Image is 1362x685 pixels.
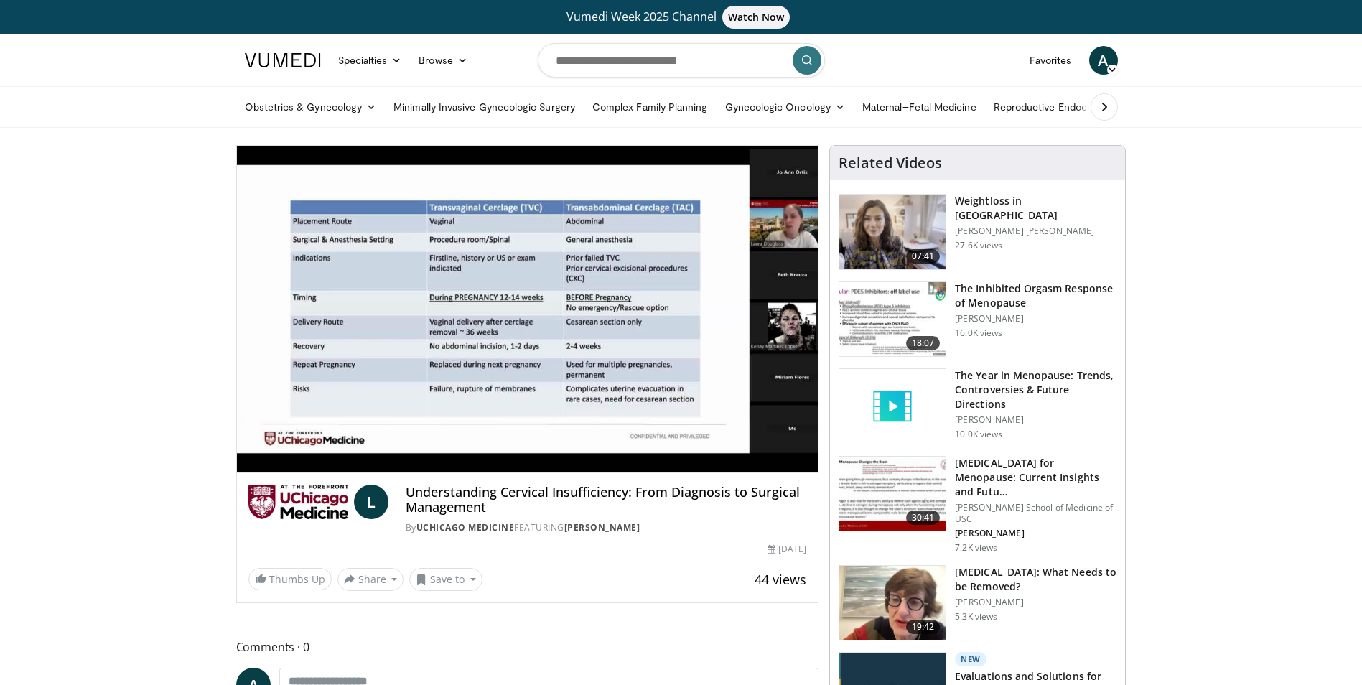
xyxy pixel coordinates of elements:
[236,93,386,121] a: Obstetrics & Gynecology
[839,282,946,357] img: 283c0f17-5e2d-42ba-a87c-168d447cdba4.150x105_q85_crop-smart_upscale.jpg
[955,368,1116,411] h3: The Year in Menopause: Trends, Controversies & Future Directions
[955,597,1116,608] p: [PERSON_NAME]
[564,521,640,533] a: [PERSON_NAME]
[955,327,1002,339] p: 16.0K views
[955,240,1002,251] p: 27.6K views
[906,336,941,350] span: 18:07
[768,543,806,556] div: [DATE]
[1021,46,1081,75] a: Favorites
[337,568,404,591] button: Share
[839,154,942,172] h4: Related Videos
[839,457,946,531] img: 47271b8a-94f4-49c8-b914-2a3d3af03a9e.150x105_q85_crop-smart_upscale.jpg
[955,313,1116,325] p: [PERSON_NAME]
[906,511,941,525] span: 30:41
[955,414,1116,426] p: [PERSON_NAME]
[839,194,1116,270] a: 07:41 Weightloss in [GEOGRAPHIC_DATA] [PERSON_NAME] [PERSON_NAME] 27.6K views
[839,566,946,640] img: 4d0a4bbe-a17a-46ab-a4ad-f5554927e0d3.150x105_q85_crop-smart_upscale.jpg
[406,485,807,516] h4: Understanding Cervical Insufficiency: From Diagnosis to Surgical Management
[955,611,997,623] p: 5.3K views
[406,521,807,534] div: By FEATURING
[237,146,818,473] video-js: Video Player
[906,249,941,264] span: 07:41
[955,528,1116,539] p: [PERSON_NAME]
[584,93,717,121] a: Complex Family Planning
[955,456,1116,499] h3: [MEDICAL_DATA] for Menopause: Current Insights and Futu…
[839,368,1116,444] a: The Year in Menopause: Trends, Controversies & Future Directions [PERSON_NAME] 10.0K views
[247,6,1116,29] a: Vumedi Week 2025 ChannelWatch Now
[955,502,1116,525] p: [PERSON_NAME] School of Medicine of USC
[755,571,806,588] span: 44 views
[906,620,941,634] span: 19:42
[717,93,854,121] a: Gynecologic Oncology
[409,568,482,591] button: Save to
[839,281,1116,358] a: 18:07 The Inhibited Orgasm Response of Menopause [PERSON_NAME] 16.0K views
[236,638,819,656] span: Comments 0
[410,46,476,75] a: Browse
[955,281,1116,310] h3: The Inhibited Orgasm Response of Menopause
[955,225,1116,237] p: [PERSON_NAME] [PERSON_NAME]
[854,93,985,121] a: Maternal–Fetal Medicine
[722,6,790,29] span: Watch Now
[354,485,388,519] a: L
[1089,46,1118,75] a: A
[955,652,986,666] p: New
[385,93,584,121] a: Minimally Invasive Gynecologic Surgery
[538,43,825,78] input: Search topics, interventions
[839,369,946,444] img: video_placeholder_short.svg
[248,568,332,590] a: Thumbs Up
[955,565,1116,594] h3: [MEDICAL_DATA]: What Needs to be Removed?
[330,46,411,75] a: Specialties
[416,521,515,533] a: UChicago Medicine
[248,485,348,519] img: UChicago Medicine
[839,456,1116,554] a: 30:41 [MEDICAL_DATA] for Menopause: Current Insights and Futu… [PERSON_NAME] School of Medicine o...
[245,53,321,67] img: VuMedi Logo
[839,195,946,269] img: 9983fed1-7565-45be-8934-aef1103ce6e2.150x105_q85_crop-smart_upscale.jpg
[955,542,997,554] p: 7.2K views
[955,194,1116,223] h3: Weightloss in [GEOGRAPHIC_DATA]
[985,93,1226,121] a: Reproductive Endocrinology & [MEDICAL_DATA]
[839,565,1116,641] a: 19:42 [MEDICAL_DATA]: What Needs to be Removed? [PERSON_NAME] 5.3K views
[955,429,1002,440] p: 10.0K views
